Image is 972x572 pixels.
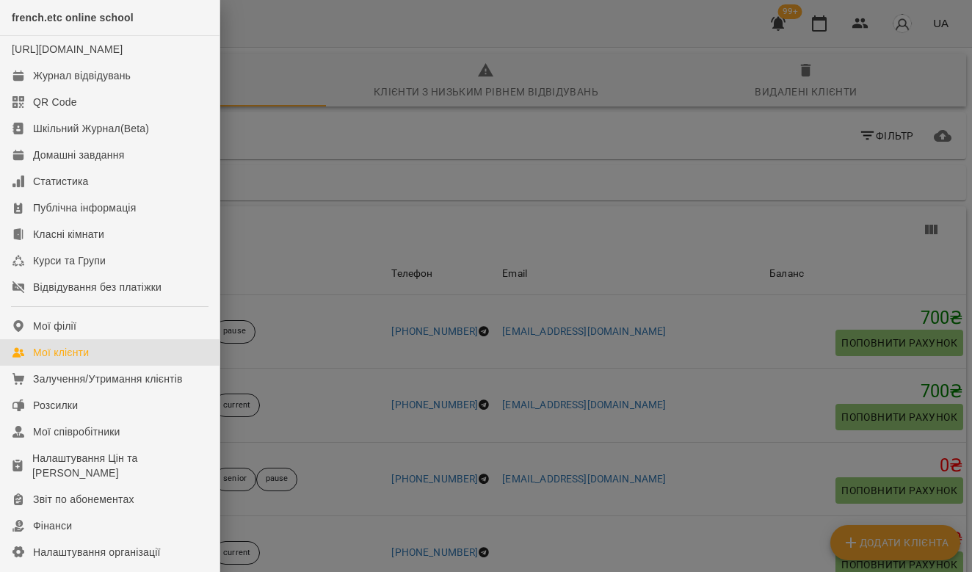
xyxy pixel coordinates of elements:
div: Звіт по абонементах [33,492,134,507]
div: Статистика [33,174,89,189]
span: french.etc online school [12,12,134,23]
div: Налаштування Цін та [PERSON_NAME] [32,451,208,480]
div: Відвідування без платіжки [33,280,162,294]
div: Журнал відвідувань [33,68,131,83]
div: QR Code [33,95,77,109]
div: Мої клієнти [33,345,89,360]
div: Класні кімнати [33,227,104,242]
div: Мої філії [33,319,76,333]
div: Налаштування організації [33,545,161,560]
a: [URL][DOMAIN_NAME] [12,43,123,55]
div: Шкільний Журнал(Beta) [33,121,149,136]
div: Курси та Групи [33,253,106,268]
div: Домашні завдання [33,148,124,162]
div: Розсилки [33,398,78,413]
div: Фінанси [33,518,72,533]
div: Публічна інформація [33,200,136,215]
div: Залучення/Утримання клієнтів [33,372,183,386]
div: Мої співробітники [33,424,120,439]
